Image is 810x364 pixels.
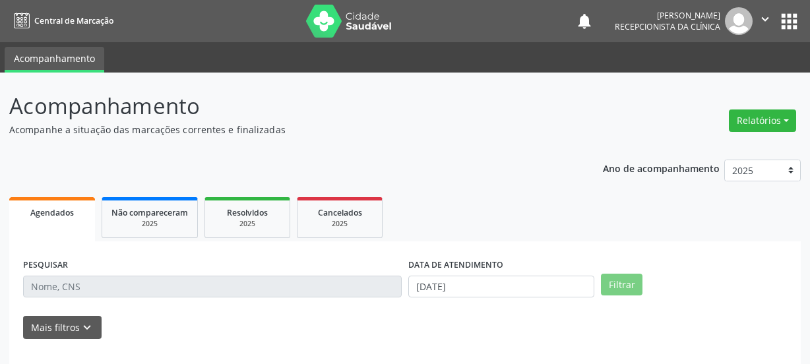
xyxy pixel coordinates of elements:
div: 2025 [307,219,373,229]
p: Acompanhamento [9,90,563,123]
a: Central de Marcação [9,10,113,32]
button: apps [778,10,801,33]
button:  [753,7,778,35]
div: [PERSON_NAME] [615,10,720,21]
a: Acompanhamento [5,47,104,73]
p: Ano de acompanhamento [603,160,720,176]
button: Relatórios [729,109,796,132]
p: Acompanhe a situação das marcações correntes e finalizadas [9,123,563,136]
img: img [725,7,753,35]
input: Nome, CNS [23,276,402,298]
span: Cancelados [318,207,362,218]
button: Filtrar [601,274,642,296]
span: Central de Marcação [34,15,113,26]
button: Mais filtroskeyboard_arrow_down [23,316,102,339]
span: Agendados [30,207,74,218]
label: DATA DE ATENDIMENTO [408,255,503,276]
span: Não compareceram [111,207,188,218]
span: Recepcionista da clínica [615,21,720,32]
button: notifications [575,12,594,30]
input: Selecione um intervalo [408,276,594,298]
i: keyboard_arrow_down [80,320,94,335]
span: Resolvidos [227,207,268,218]
i:  [758,12,772,26]
div: 2025 [111,219,188,229]
label: PESQUISAR [23,255,68,276]
div: 2025 [214,219,280,229]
